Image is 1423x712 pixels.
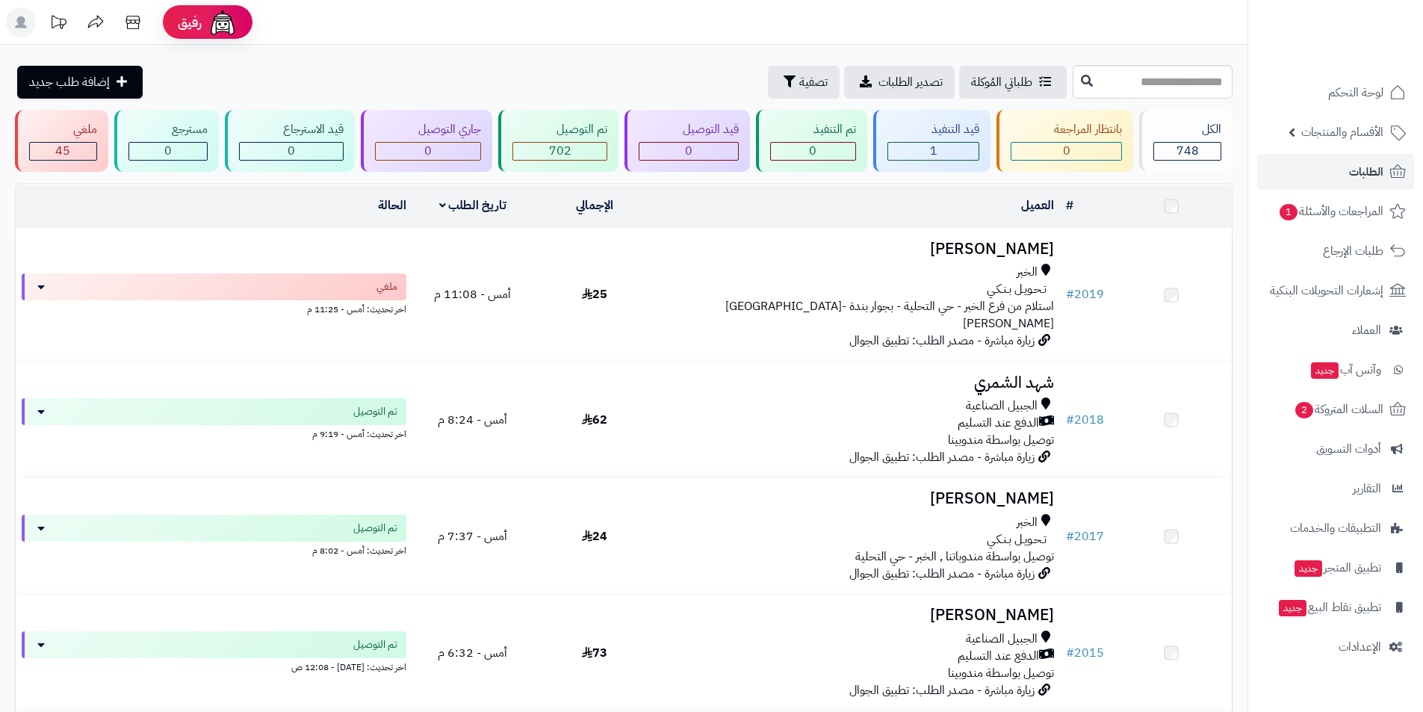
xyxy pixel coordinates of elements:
span: الخبر [1017,264,1038,281]
a: التقارير [1257,471,1414,507]
span: توصيل بواسطة مندوبينا [948,431,1054,449]
a: العميل [1021,196,1054,214]
span: 0 [424,142,432,160]
span: طلبات الإرجاع [1323,241,1383,261]
a: جاري التوصيل 0 [358,110,496,172]
span: أمس - 7:37 م [438,527,507,545]
span: 748 [1176,142,1199,160]
div: اخر تحديث: أمس - 11:25 م [22,300,406,316]
span: المراجعات والأسئلة [1278,201,1383,222]
a: الإجمالي [576,196,613,214]
a: الطلبات [1257,154,1414,190]
span: وآتس آب [1309,359,1381,380]
span: 24 [582,527,607,545]
a: طلباتي المُوكلة [959,66,1067,99]
a: قيد الاسترجاع 0 [222,110,358,172]
div: 0 [129,143,208,160]
div: قيد التوصيل [639,121,739,138]
a: وآتس آبجديد [1257,352,1414,388]
a: قيد التوصيل 0 [621,110,753,172]
span: تم التوصيل [353,637,397,652]
div: 45 [30,143,96,160]
button: تصفية [768,66,840,99]
span: الجبيل الصناعية [966,397,1038,415]
a: تم التوصيل 702 [495,110,621,172]
span: إشعارات التحويلات البنكية [1270,280,1383,301]
div: اخر تحديث: أمس - 8:02 م [22,542,406,557]
span: # [1066,644,1074,662]
span: تصدير الطلبات [878,73,943,91]
span: أمس - 11:08 م [434,285,511,303]
a: #2019 [1066,285,1104,303]
span: تـحـويـل بـنـكـي [987,281,1047,298]
a: التطبيقات والخدمات [1257,510,1414,546]
span: 0 [685,142,692,160]
a: تطبيق المتجرجديد [1257,550,1414,586]
div: ملغي [29,121,97,138]
span: إضافة طلب جديد [29,73,110,91]
span: تصفية [799,73,828,91]
a: الإعدادات [1257,629,1414,665]
div: 702 [513,143,607,160]
span: الأقسام والمنتجات [1301,122,1383,143]
span: لوحة التحكم [1328,82,1383,103]
h3: [PERSON_NAME] [661,241,1054,258]
span: التطبيقات والخدمات [1290,518,1381,539]
img: ai-face.png [208,7,238,37]
span: طلباتي المُوكلة [971,73,1032,91]
span: أمس - 8:24 م [438,411,507,429]
a: #2015 [1066,644,1104,662]
a: الكل748 [1136,110,1236,172]
div: اخر تحديث: أمس - 9:19 م [22,425,406,441]
h3: [PERSON_NAME] [661,490,1054,507]
span: الإعدادات [1339,637,1381,657]
span: 0 [1063,142,1070,160]
a: المراجعات والأسئلة1 [1257,194,1414,229]
span: زيارة مباشرة - مصدر الطلب: تطبيق الجوال [849,332,1035,350]
span: # [1066,527,1074,545]
div: جاري التوصيل [375,121,482,138]
div: تم التوصيل [512,121,607,138]
span: 45 [55,142,70,160]
span: 0 [288,142,295,160]
div: 0 [376,143,481,160]
a: الحالة [378,196,406,214]
a: تصدير الطلبات [844,66,955,99]
a: بانتظار المراجعة 0 [993,110,1137,172]
span: زيارة مباشرة - مصدر الطلب: تطبيق الجوال [849,565,1035,583]
span: أدوات التسويق [1316,439,1381,459]
span: 1 [930,142,937,160]
span: استلام من فرع الخبر - حي التحلية - بجوار بندة -[GEOGRAPHIC_DATA][PERSON_NAME] [725,297,1054,332]
span: 702 [549,142,571,160]
div: اخر تحديث: [DATE] - 12:08 ص [22,658,406,674]
div: 0 [639,143,738,160]
span: جديد [1311,362,1339,379]
span: العملاء [1352,320,1381,341]
span: الدفع عند التسليم [958,415,1039,432]
img: logo-2.png [1321,42,1409,73]
a: لوحة التحكم [1257,75,1414,111]
div: 0 [240,143,343,160]
h3: [PERSON_NAME] [661,607,1054,624]
div: 1 [888,143,979,160]
span: توصيل بواسطة مندوباتنا , الخبر - حي التحلية [855,548,1054,566]
div: قيد الاسترجاع [239,121,344,138]
span: 0 [164,142,172,160]
a: تاريخ الطلب [439,196,507,214]
span: ملغي [376,279,397,294]
span: التقارير [1353,478,1381,499]
h3: شهد الشمري [661,374,1054,391]
div: 0 [771,143,856,160]
a: أدوات التسويق [1257,431,1414,467]
span: الطلبات [1349,161,1383,182]
div: بانتظار المراجعة [1011,121,1123,138]
span: 1 [1280,204,1298,220]
div: مسترجع [128,121,208,138]
div: تم التنفيذ [770,121,857,138]
span: الدفع عند التسليم [958,648,1039,665]
span: جديد [1295,560,1322,577]
a: تطبيق نقاط البيعجديد [1257,589,1414,625]
a: إشعارات التحويلات البنكية [1257,273,1414,309]
a: #2017 [1066,527,1104,545]
a: مسترجع 0 [111,110,223,172]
